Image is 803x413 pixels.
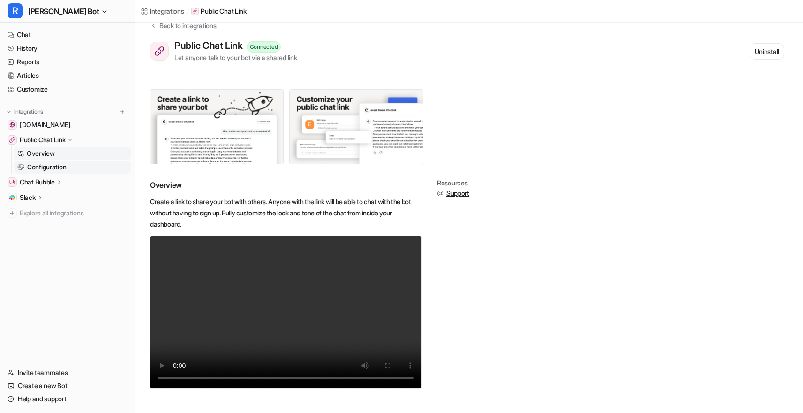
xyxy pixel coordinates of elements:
a: Reports [4,55,131,69]
p: Create a link to share your bot with others. Anyone with the link will be able to chat with the b... [150,196,422,230]
a: Articles [4,69,131,82]
a: Public Chat Link [191,7,247,16]
div: Resources [437,179,469,187]
p: Slack [20,193,36,202]
a: Invite teammates [4,366,131,379]
p: Configuration [27,162,66,172]
span: [PERSON_NAME] Bot [28,5,99,18]
a: Integrations [141,6,184,16]
img: Public Chat Link [9,137,15,143]
button: Support [437,189,469,198]
a: Configuration [14,161,131,174]
div: Back to integrations [157,21,216,31]
span: Explore all integrations [20,206,127,221]
button: Back to integrations [150,21,216,40]
img: expand menu [6,108,12,115]
img: support.svg [437,190,443,197]
img: menu_add.svg [119,108,126,115]
div: Connected [247,41,281,53]
a: Chat [4,28,131,41]
span: Support [446,189,469,198]
p: Overview [27,149,55,158]
p: Chat Bubble [20,177,55,187]
a: Explore all integrations [4,206,131,220]
div: Integrations [150,6,184,16]
a: Customize [4,83,131,96]
a: Overview [14,147,131,160]
a: Help and support [4,392,131,405]
img: Slack [9,195,15,200]
span: [DOMAIN_NAME] [20,120,70,130]
span: / [187,7,189,15]
button: Integrations [4,107,46,116]
video: Your browser does not support the video tag. [150,236,422,389]
h2: Overview [150,179,422,191]
div: Public Chat Link [174,40,247,51]
a: History [4,42,131,55]
div: Let anyone talk to your bot via a shared link [174,53,297,62]
p: Public Chat Link [201,7,247,16]
img: Chat Bubble [9,179,15,185]
button: Uninstall [750,43,784,60]
p: Public Chat Link [20,135,66,145]
p: Integrations [14,108,43,115]
a: getrella.com[DOMAIN_NAME] [4,118,131,131]
img: getrella.com [9,122,15,128]
span: R [8,3,23,18]
a: Create a new Bot [4,379,131,392]
img: explore all integrations [8,208,17,218]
